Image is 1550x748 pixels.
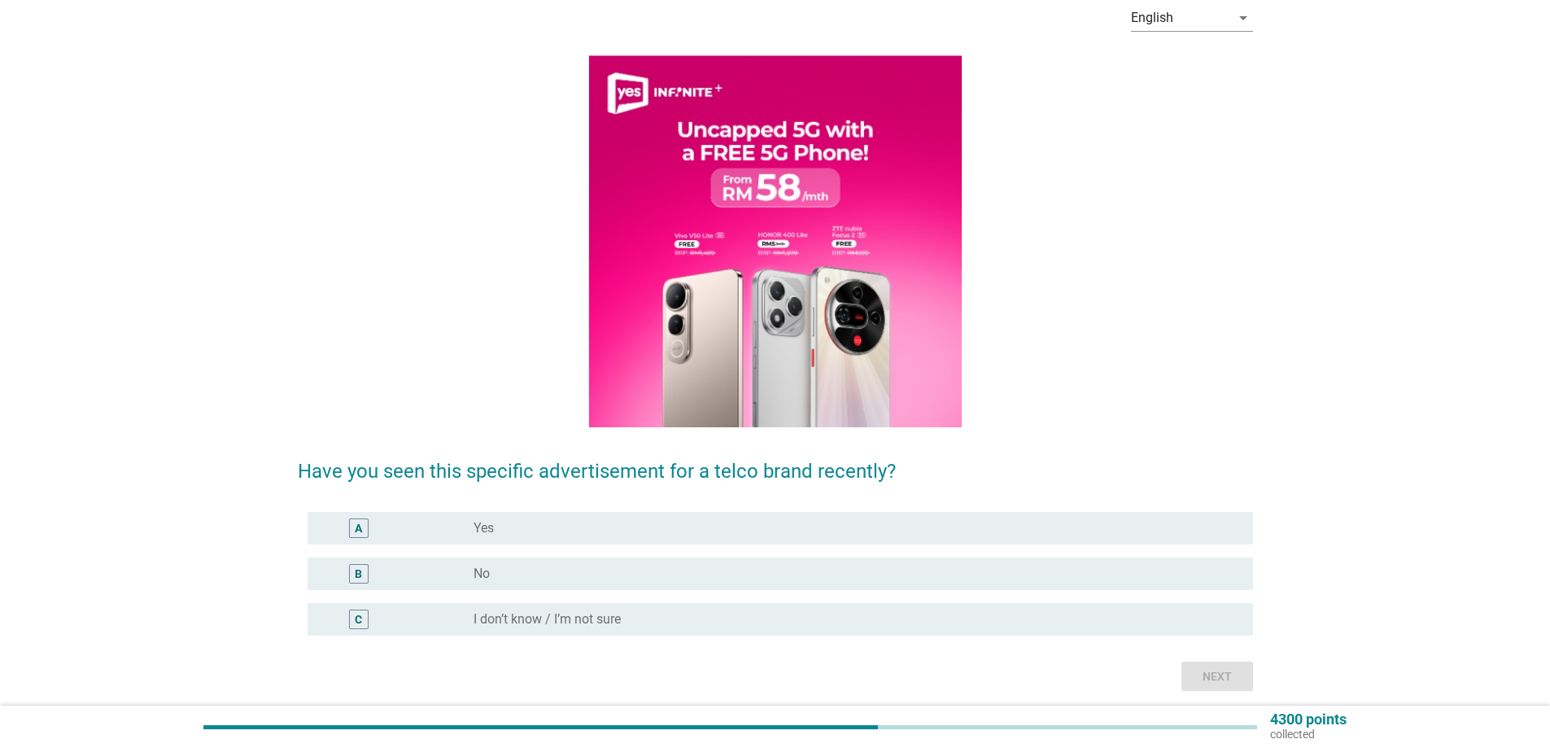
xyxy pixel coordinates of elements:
[355,566,362,583] div: B
[355,611,362,628] div: C
[1131,11,1173,25] div: English
[474,611,621,628] label: I don’t know / I’m not sure
[1270,727,1347,741] p: collected
[474,566,490,582] label: No
[1270,712,1347,727] p: 4300 points
[474,520,494,536] label: Yes
[298,440,1253,486] h2: Have you seen this specific advertisement for a telco brand recently?
[587,54,962,427] img: 71e5e4bd-79bd-4c4e-a96e-1611ed5312f3-ppd3.png
[355,520,362,537] div: A
[1233,8,1253,28] i: arrow_drop_down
